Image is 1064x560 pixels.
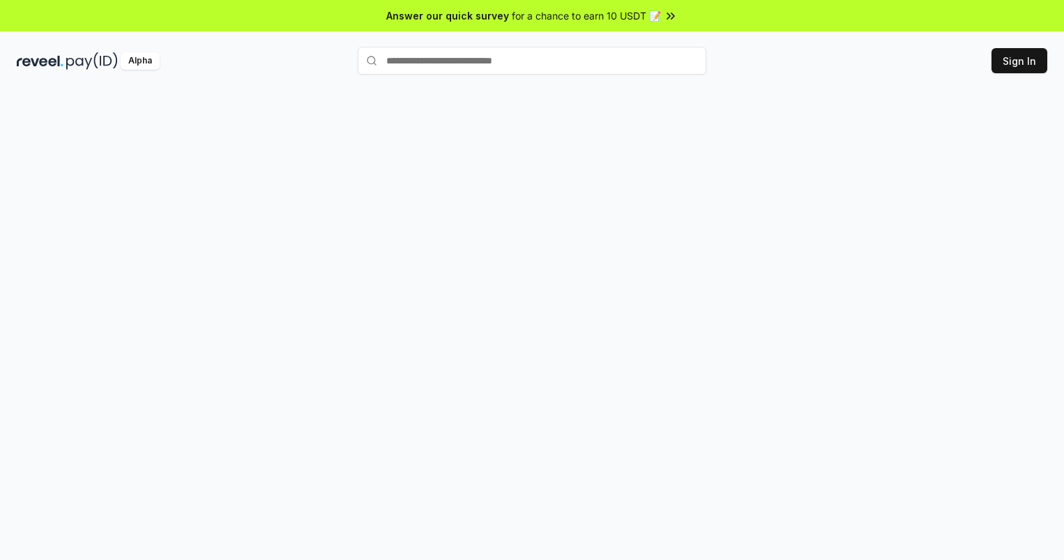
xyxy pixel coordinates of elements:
img: pay_id [66,52,118,70]
img: reveel_dark [17,52,63,70]
span: for a chance to earn 10 USDT 📝 [512,8,661,23]
button: Sign In [991,48,1047,73]
div: Alpha [121,52,160,70]
span: Answer our quick survey [386,8,509,23]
